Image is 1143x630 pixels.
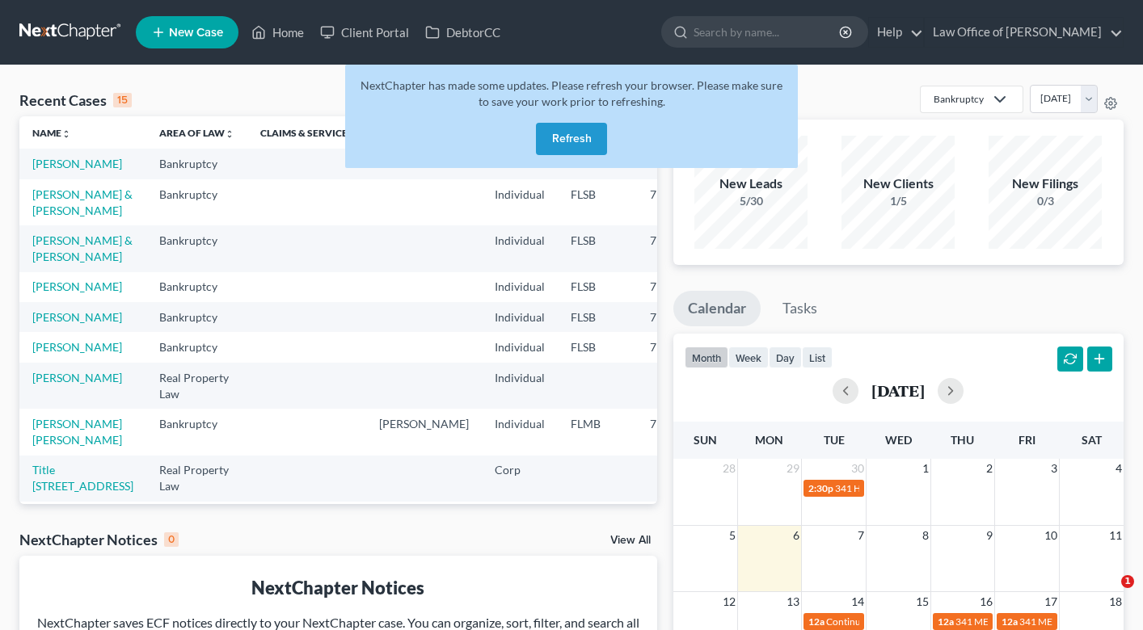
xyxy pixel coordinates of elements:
[482,502,558,548] td: Individual
[159,127,234,139] a: Area of Lawunfold_more
[61,129,71,139] i: unfold_more
[673,291,761,326] a: Calendar
[19,530,179,549] div: NextChapter Notices
[808,482,833,494] span: 2:30p
[637,502,718,548] td: 7
[610,535,651,546] a: View All
[558,302,637,332] td: FLSB
[1121,575,1134,588] span: 1
[536,123,607,155] button: Refresh
[985,526,994,545] span: 9
[808,615,825,628] span: 12a
[113,93,132,107] div: 15
[721,459,737,478] span: 28
[637,302,718,332] td: 7
[921,526,930,545] span: 8
[694,433,717,447] span: Sun
[850,459,866,478] span: 30
[728,526,737,545] span: 5
[146,363,247,409] td: Real Property Law
[366,502,482,548] td: [PERSON_NAME]
[955,615,1018,628] span: 341 MEETING
[914,592,930,611] span: 15
[225,129,234,139] i: unfold_more
[785,459,801,478] span: 29
[885,433,912,447] span: Wed
[247,116,366,149] th: Claims & Services
[558,502,637,548] td: FLSB
[32,233,133,263] a: [PERSON_NAME] & [PERSON_NAME]
[637,225,718,271] td: 7
[146,272,247,302] td: Bankruptcy
[482,272,558,302] td: Individual
[694,193,808,209] div: 5/30
[871,382,925,399] h2: [DATE]
[558,409,637,455] td: FLMB
[850,592,866,611] span: 14
[755,433,783,447] span: Mon
[637,409,718,455] td: 7
[32,157,122,170] a: [PERSON_NAME]
[146,409,247,455] td: Bankruptcy
[482,363,558,409] td: Individual
[1019,433,1035,447] span: Fri
[985,459,994,478] span: 2
[32,187,133,217] a: [PERSON_NAME] & [PERSON_NAME]
[1114,459,1124,478] span: 4
[146,502,247,548] td: Bankruptcy
[694,17,841,47] input: Search by name...
[728,346,769,368] button: week
[1043,526,1059,545] span: 10
[769,346,802,368] button: day
[482,225,558,271] td: Individual
[951,433,974,447] span: Thu
[146,302,247,332] td: Bankruptcy
[768,291,832,326] a: Tasks
[802,346,833,368] button: list
[637,179,718,225] td: 7
[835,482,888,494] span: 341 Hearing
[169,27,223,39] span: New Case
[694,174,808,193] div: New Leads
[921,459,930,478] span: 1
[32,575,644,600] div: NextChapter Notices
[312,18,417,47] a: Client Portal
[558,225,637,271] td: FLSB
[637,332,718,362] td: 7
[164,532,179,547] div: 0
[1043,592,1059,611] span: 17
[243,18,312,47] a: Home
[841,174,955,193] div: New Clients
[989,193,1102,209] div: 0/3
[32,127,71,139] a: Nameunfold_more
[482,302,558,332] td: Individual
[417,18,508,47] a: DebtorCC
[32,371,122,384] a: [PERSON_NAME]
[826,615,905,628] span: Continued hearing
[361,78,782,108] span: NextChapter has made some updates. Please refresh your browser. Please make sure to save your wor...
[1049,459,1059,478] span: 3
[934,92,984,106] div: Bankruptcy
[989,174,1102,193] div: New Filings
[1088,575,1127,614] iframe: Intercom live chat
[32,340,122,354] a: [PERSON_NAME]
[685,346,728,368] button: month
[558,332,637,362] td: FLSB
[1002,615,1018,628] span: 12a
[721,592,737,611] span: 12
[637,272,718,302] td: 7
[146,179,247,225] td: Bankruptcy
[146,332,247,362] td: Bankruptcy
[482,409,558,455] td: Individual
[146,456,247,502] td: Real Property Law
[146,149,247,178] td: Bankruptcy
[938,615,954,628] span: 12a
[841,193,955,209] div: 1/5
[32,417,122,447] a: [PERSON_NAME] [PERSON_NAME]
[558,272,637,302] td: FLSB
[791,526,801,545] span: 6
[1019,615,1082,628] span: 341 MEETING
[32,279,122,293] a: [PERSON_NAME]
[19,90,132,110] div: Recent Cases
[558,179,637,225] td: FLSB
